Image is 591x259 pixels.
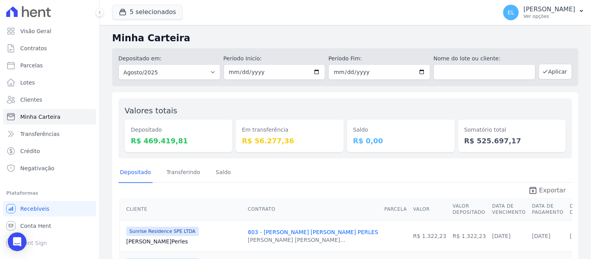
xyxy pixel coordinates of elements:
[3,126,96,142] a: Transferências
[3,109,96,125] a: Minha Carteira
[3,23,96,39] a: Visão Geral
[3,201,96,217] a: Recebíveis
[125,106,177,115] label: Valores totais
[524,5,575,13] p: [PERSON_NAME]
[529,198,567,220] th: Data de Pagamento
[248,229,378,235] a: 803 - [PERSON_NAME] [PERSON_NAME] PERLES
[410,198,450,220] th: Valor
[381,198,410,220] th: Parcela
[353,126,449,134] dt: Saldo
[126,227,199,236] span: Sunrise Residence SPE LTDA
[3,160,96,176] a: Negativação
[20,62,43,69] span: Parcelas
[570,233,588,239] a: [DATE]
[328,55,430,63] label: Período Fim:
[131,136,226,146] dd: R$ 469.419,81
[434,55,536,63] label: Nome do lote ou cliente:
[118,55,162,62] label: Depositado em:
[464,126,560,134] dt: Somatório total
[3,218,96,234] a: Conta Hent
[3,75,96,90] a: Lotes
[112,5,183,19] button: 5 selecionados
[489,198,529,220] th: Data de Vencimento
[450,198,489,220] th: Valor Depositado
[165,163,202,183] a: Transferindo
[539,186,566,195] span: Exportar
[120,198,245,220] th: Cliente
[524,13,575,19] p: Ver opções
[112,31,579,45] h2: Minha Carteira
[248,236,378,244] div: [PERSON_NAME] [PERSON_NAME]...
[224,55,326,63] label: Período Inicío:
[20,96,42,104] span: Clientes
[464,136,560,146] dd: R$ 525.697,17
[497,2,591,23] button: EL [PERSON_NAME] Ver opções
[20,222,51,230] span: Conta Hent
[245,198,381,220] th: Contrato
[353,136,449,146] dd: R$ 0,00
[20,113,60,121] span: Minha Carteira
[242,126,337,134] dt: Em transferência
[20,205,49,213] span: Recebíveis
[532,233,550,239] a: [DATE]
[242,136,337,146] dd: R$ 56.277,36
[3,143,96,159] a: Crédito
[118,163,153,183] a: Depositado
[20,130,60,138] span: Transferências
[492,233,511,239] a: [DATE]
[8,233,26,251] div: Open Intercom Messenger
[3,92,96,107] a: Clientes
[450,220,489,252] td: R$ 1.322,23
[126,238,242,245] a: [PERSON_NAME]Perles
[131,126,226,134] dt: Depositado
[3,41,96,56] a: Contratos
[6,189,93,198] div: Plataformas
[522,186,572,197] a: unarchive Exportar
[214,163,233,183] a: Saldo
[20,164,55,172] span: Negativação
[20,79,35,86] span: Lotes
[539,64,572,79] button: Aplicar
[528,186,538,195] i: unarchive
[20,27,51,35] span: Visão Geral
[410,220,450,252] td: R$ 1.322,23
[20,147,40,155] span: Crédito
[508,10,515,15] span: EL
[3,58,96,73] a: Parcelas
[20,44,47,52] span: Contratos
